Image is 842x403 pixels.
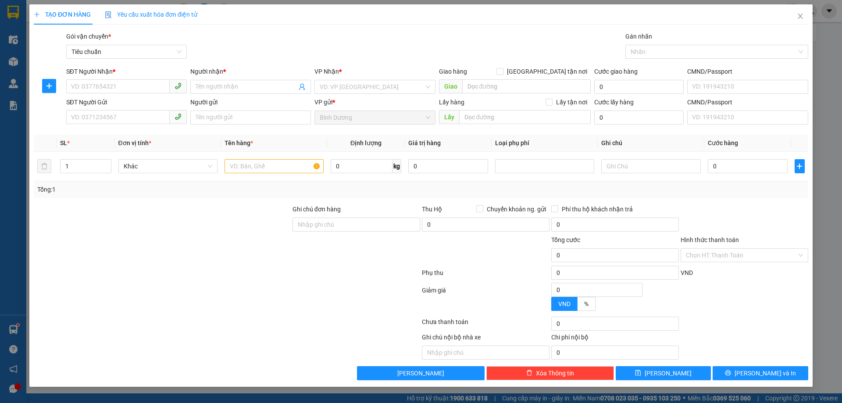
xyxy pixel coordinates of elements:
span: [PERSON_NAME] [645,368,692,378]
strong: NHẬN HÀNG NHANH - GIAO TỐC HÀNH [34,14,121,20]
span: ĐC: [STREET_ADDRESS] BMT [67,41,126,45]
label: Ghi chú đơn hàng [293,206,341,213]
div: Người nhận [190,67,311,76]
span: Định lượng [350,139,382,146]
button: plus [42,79,56,93]
span: printer [725,370,731,377]
label: Hình thức thanh toán [681,236,739,243]
span: user-add [299,83,306,90]
div: Chưa thanh toán [421,317,550,332]
th: Loại phụ phí [492,135,598,152]
span: Gói vận chuyển [66,33,111,40]
div: Giảm giá [421,285,550,315]
span: VND [681,269,693,276]
div: SĐT Người Nhận [66,67,187,76]
span: TẠO ĐƠN HÀNG [34,11,91,18]
button: printer[PERSON_NAME] và In [713,366,808,380]
div: SĐT Người Gửi [66,97,187,107]
div: VP gửi [315,97,435,107]
input: Ghi chú đơn hàng [293,218,420,232]
span: Tiêu chuẩn [71,45,182,58]
span: plus [43,82,56,89]
span: CTY TNHH DLVT TIẾN OANH [32,5,123,13]
span: VP Nhận [315,68,339,75]
button: [PERSON_NAME] [357,366,485,380]
img: icon [105,11,112,18]
button: deleteXóa Thông tin [487,366,614,380]
span: ĐC: 660 [GEOGRAPHIC_DATA], [GEOGRAPHIC_DATA] [4,39,65,47]
span: [GEOGRAPHIC_DATA] tận nơi [503,67,591,76]
div: Ghi chú nội bộ nhà xe [422,332,549,346]
button: plus [795,159,804,173]
span: ---------------------------------------------- [19,57,113,64]
span: GỬI KHÁCH HÀNG [39,65,92,72]
span: Lấy tận nơi [553,97,591,107]
span: kg [392,159,401,173]
div: CMND/Passport [687,67,808,76]
input: Dọc đường [462,79,591,93]
input: 0 [408,159,488,173]
span: VP Nhận: Hai Bà Trưng [67,32,112,37]
label: Cước lấy hàng [594,99,634,106]
input: Ghi Chú [602,159,701,173]
th: Ghi chú [598,135,704,152]
span: Bình Dương [320,111,430,124]
span: phone [175,82,182,89]
span: Chuyển khoản ng. gửi [483,204,549,214]
span: Giá trị hàng [408,139,441,146]
span: close [797,13,804,20]
span: Giao [439,79,462,93]
span: VND [558,300,571,307]
span: [PERSON_NAME] và In [735,368,796,378]
button: save[PERSON_NAME] [616,366,711,380]
span: Giao hàng [439,68,467,75]
span: VP Gửi: Bình Dương [4,32,43,37]
span: ĐT: 0935371718 [67,50,97,54]
div: Người gửi [190,97,311,107]
input: Cước giao hàng [594,80,684,94]
span: phone [175,113,182,120]
span: Lấy [439,110,459,124]
img: logo [4,6,25,28]
span: Tên hàng [225,139,253,146]
span: Yêu cầu xuất hóa đơn điện tử [105,11,197,18]
div: Phụ thu [421,268,550,283]
span: plus [34,11,40,18]
span: % [584,300,589,307]
span: Lấy hàng [439,99,464,106]
div: CMND/Passport [687,97,808,107]
span: Đơn vị tính [118,139,151,146]
span: Tổng cước [551,236,580,243]
span: plus [795,163,804,170]
button: delete [37,159,51,173]
button: Close [788,4,813,29]
span: delete [526,370,532,377]
div: Tổng: 1 [37,185,325,194]
span: SL [61,139,68,146]
label: Cước giao hàng [594,68,638,75]
span: Thu Hộ [422,206,442,213]
label: Gán nhãn [625,33,652,40]
div: Chi phí nội bộ [551,332,679,346]
span: ĐT:0789 629 629 [4,50,35,54]
input: Nhập ghi chú [422,346,549,360]
span: save [635,370,642,377]
span: Xóa Thông tin [536,368,574,378]
span: [PERSON_NAME] [398,368,445,378]
strong: 1900 633 614 [59,21,96,28]
input: Dọc đường [459,110,591,124]
span: Phí thu hộ khách nhận trả [558,204,636,214]
span: Khác [124,160,212,173]
input: Cước lấy hàng [594,111,684,125]
input: VD: Bàn, Ghế [225,159,324,173]
span: Cước hàng [708,139,738,146]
